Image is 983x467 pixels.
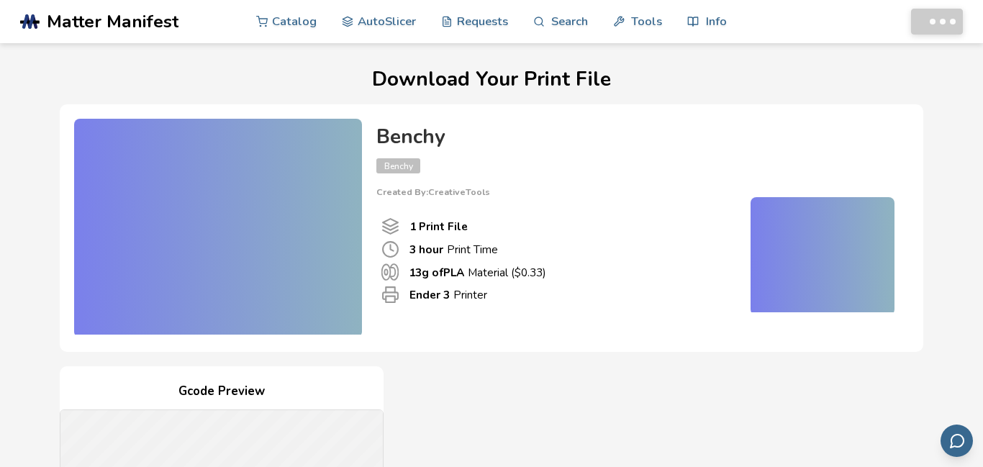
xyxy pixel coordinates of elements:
h1: Download Your Print File [20,68,963,91]
b: Ender 3 [409,287,450,302]
h4: Benchy [376,126,894,148]
p: Material ($ 0.33 ) [409,265,546,280]
button: Send feedback via email [941,425,973,457]
b: 3 hour [409,242,443,257]
p: Printer [409,287,487,302]
span: Printer [381,286,399,304]
h4: Gcode Preview [60,381,384,403]
p: Print Time [409,242,498,257]
b: 1 Print File [409,219,468,234]
b: 13 g of PLA [409,265,464,280]
p: Created By: CreativeTools [376,187,894,197]
span: Benchy [376,158,420,173]
span: Material Used [381,263,399,281]
span: Number Of Print files [381,217,399,235]
span: Print Time [381,240,399,258]
span: Matter Manifest [47,12,178,32]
